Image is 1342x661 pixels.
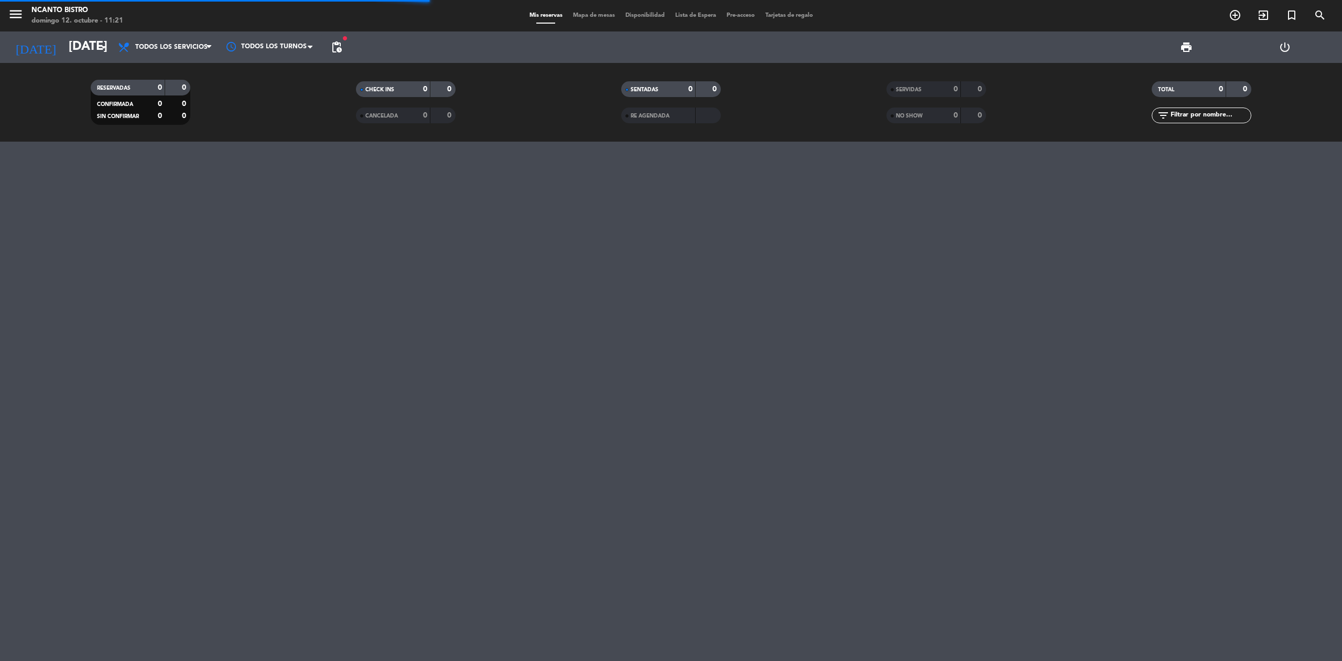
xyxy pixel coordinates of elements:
i: search [1314,9,1326,22]
span: RESERVADAS [97,86,131,91]
i: power_settings_new [1279,41,1291,54]
strong: 0 [688,86,692,93]
i: exit_to_app [1257,9,1270,22]
strong: 0 [158,84,162,91]
strong: 0 [423,86,427,93]
strong: 0 [182,84,188,91]
span: CONFIRMADA [97,102,133,107]
i: filter_list [1157,109,1170,122]
span: SIN CONFIRMAR [97,114,139,119]
span: SENTADAS [631,87,658,92]
strong: 0 [978,112,984,119]
i: add_circle_outline [1229,9,1241,22]
span: Disponibilidad [620,13,670,18]
span: Tarjetas de regalo [760,13,818,18]
strong: 0 [447,86,453,93]
strong: 0 [158,100,162,108]
span: CANCELADA [365,113,398,119]
span: Lista de Espera [670,13,721,18]
div: LOG OUT [1236,31,1334,63]
strong: 0 [423,112,427,119]
div: domingo 12. octubre - 11:21 [31,16,123,26]
span: SERVIDAS [896,87,922,92]
strong: 0 [158,112,162,120]
span: RE AGENDADA [631,113,669,119]
strong: 0 [712,86,719,93]
span: Mis reservas [524,13,568,18]
i: menu [8,6,24,22]
span: TOTAL [1158,87,1174,92]
span: Mapa de mesas [568,13,620,18]
i: arrow_drop_down [98,41,110,54]
span: fiber_manual_record [342,35,348,41]
strong: 0 [447,112,453,119]
span: Todos los servicios [135,44,208,51]
span: print [1180,41,1193,54]
span: Pre-acceso [721,13,760,18]
span: pending_actions [330,41,343,54]
strong: 0 [978,86,984,93]
strong: 0 [954,86,958,93]
strong: 0 [182,100,188,108]
i: [DATE] [8,36,63,59]
input: Filtrar por nombre... [1170,110,1251,121]
strong: 0 [182,112,188,120]
span: CHECK INS [365,87,394,92]
strong: 0 [1243,86,1249,93]
i: turned_in_not [1285,9,1298,22]
span: NO SHOW [896,113,923,119]
button: menu [8,6,24,26]
strong: 0 [1219,86,1223,93]
strong: 0 [954,112,958,119]
div: Ncanto Bistro [31,5,123,16]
